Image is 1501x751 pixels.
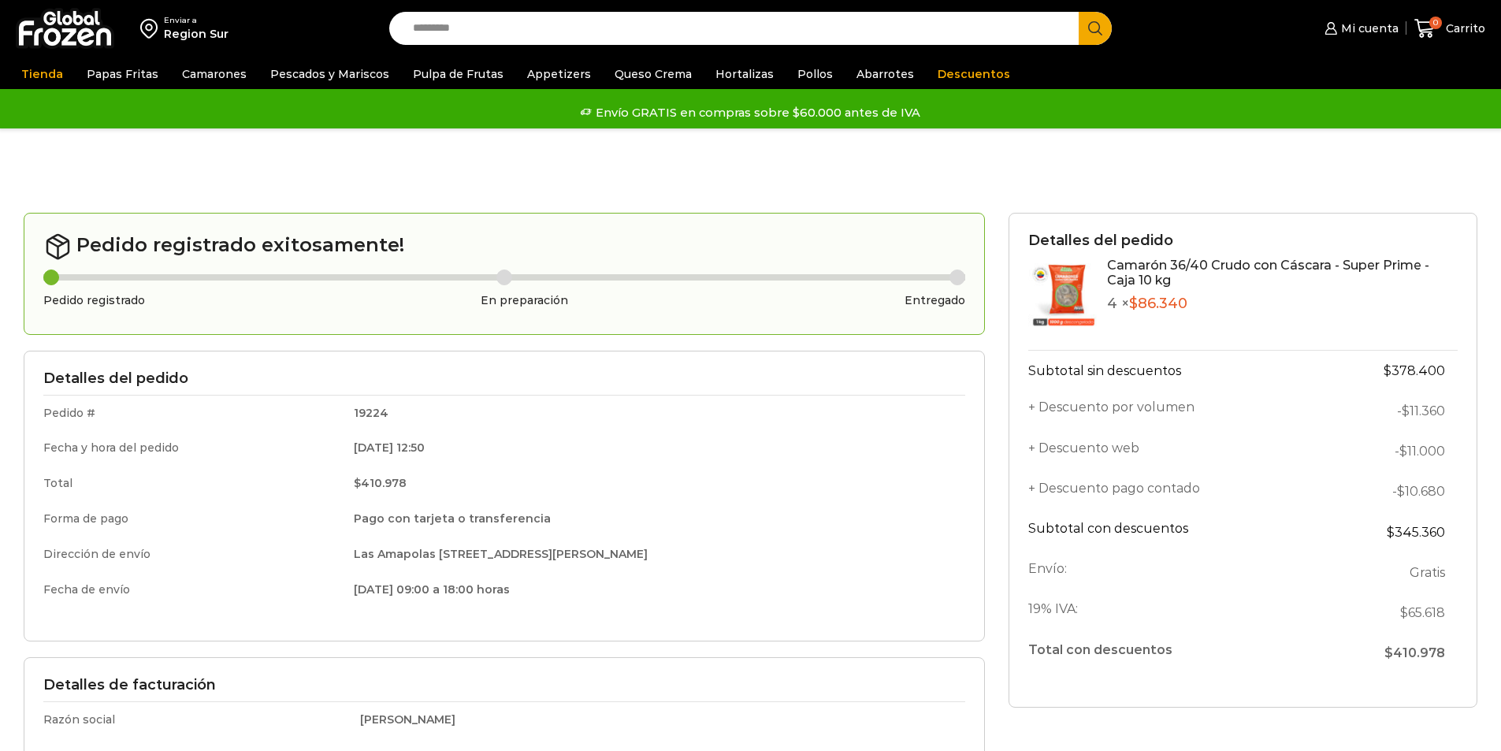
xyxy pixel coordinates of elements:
[1399,444,1407,459] span: $
[43,430,343,466] td: Fecha y hora del pedido
[1337,20,1399,36] span: Mi cuenta
[1129,295,1138,312] span: $
[1384,645,1393,660] span: $
[1318,552,1458,593] td: Gratis
[43,232,965,261] h2: Pedido registrado exitosamente!
[1384,645,1445,660] span: 410.978
[1387,525,1445,540] bdi: 345.360
[1387,525,1395,540] span: $
[1028,512,1318,552] th: Subtotal con descuentos
[262,59,397,89] a: Pescados y Mariscos
[349,702,965,738] td: [PERSON_NAME]
[1129,295,1187,312] bdi: 86.340
[1028,350,1318,391] th: Subtotal sin descuentos
[1028,391,1318,431] th: + Descuento por volumen
[481,294,568,307] h3: En preparación
[1402,403,1410,418] span: $
[1442,20,1485,36] span: Carrito
[1402,403,1445,418] bdi: 11.360
[343,537,965,572] td: Las Amapolas [STREET_ADDRESS][PERSON_NAME]
[849,59,922,89] a: Abarrotes
[1400,605,1445,620] span: 65.618
[343,395,965,430] td: 19224
[1028,232,1458,250] h3: Detalles del pedido
[1397,484,1445,499] bdi: 10.680
[708,59,782,89] a: Hortalizas
[1028,552,1318,593] th: Envío:
[1384,363,1391,378] span: $
[43,677,965,694] h3: Detalles de facturación
[13,59,71,89] a: Tienda
[43,501,343,537] td: Forma de pago
[1318,471,1458,511] td: -
[1400,605,1408,620] span: $
[905,294,965,307] h3: Entregado
[1028,633,1318,670] th: Total con descuentos
[1414,10,1485,47] a: 0 Carrito
[79,59,166,89] a: Papas Fritas
[140,15,164,42] img: address-field-icon.svg
[519,59,599,89] a: Appetizers
[354,476,407,490] bdi: 410.978
[930,59,1018,89] a: Descuentos
[1318,431,1458,471] td: -
[43,370,965,388] h3: Detalles del pedido
[343,501,965,537] td: Pago con tarjeta o transferencia
[43,537,343,572] td: Dirección de envío
[1107,258,1429,288] a: Camarón 36/40 Crudo con Cáscara - Super Prime - Caja 10 kg
[164,15,228,26] div: Enviar a
[43,572,343,604] td: Fecha de envío
[174,59,255,89] a: Camarones
[43,702,349,738] td: Razón social
[43,294,145,307] h3: Pedido registrado
[1321,13,1398,44] a: Mi cuenta
[343,430,965,466] td: [DATE] 12:50
[354,476,361,490] span: $
[790,59,841,89] a: Pollos
[1028,471,1318,511] th: + Descuento pago contado
[43,395,343,430] td: Pedido #
[1318,391,1458,431] td: -
[1429,17,1442,29] span: 0
[1107,296,1458,313] p: 4 ×
[607,59,700,89] a: Queso Crema
[1399,444,1445,459] bdi: 11.000
[1079,12,1112,45] button: Search button
[1028,431,1318,471] th: + Descuento web
[1397,484,1405,499] span: $
[164,26,228,42] div: Region Sur
[1028,593,1318,633] th: 19% IVA:
[405,59,511,89] a: Pulpa de Frutas
[43,466,343,501] td: Total
[1384,363,1445,378] bdi: 378.400
[343,572,965,604] td: [DATE] 09:00 a 18:00 horas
